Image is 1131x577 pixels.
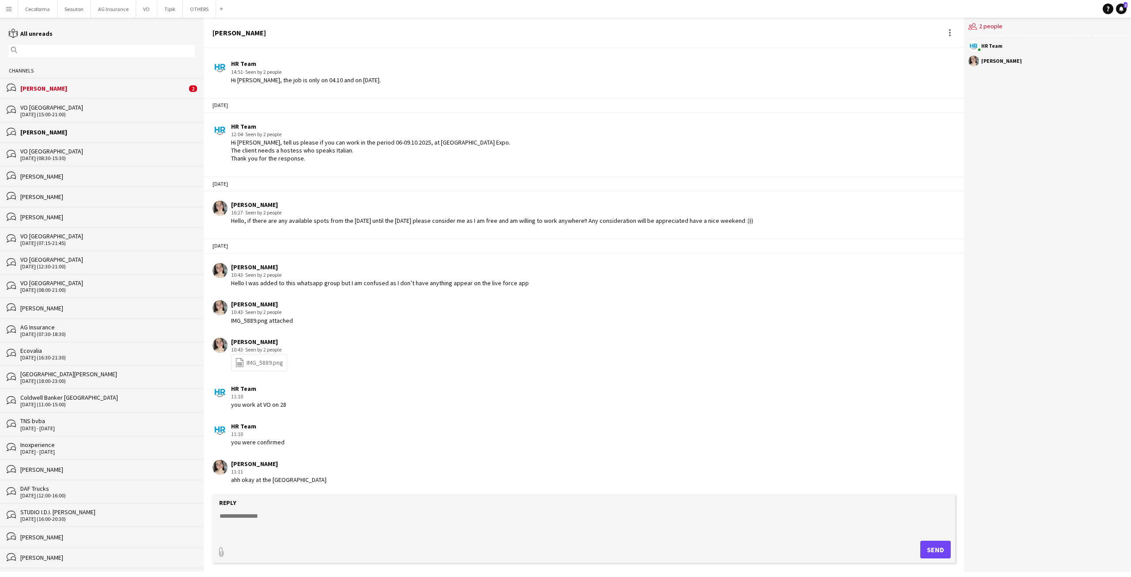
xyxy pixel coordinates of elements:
div: 11:11 [231,468,326,476]
div: [DATE] (07:15-21:45) [20,240,195,246]
div: 11:10 [231,393,286,401]
div: HR Team [231,385,286,393]
div: Inoxperience [20,441,195,449]
span: · Seen by 2 people [243,69,281,75]
div: [PERSON_NAME] [20,84,187,92]
div: [PERSON_NAME] [213,29,266,37]
div: [DATE] (07:30-18:30) [20,331,195,337]
div: [PERSON_NAME] [231,300,293,308]
div: [DATE] (08:30-15:30) [20,155,195,161]
div: [PERSON_NAME] [231,460,326,468]
div: [DATE] [204,176,964,191]
div: you work at VO on 28 [231,401,286,409]
div: [PERSON_NAME] [231,263,529,271]
div: ahh okay at the [GEOGRAPHIC_DATA] [231,476,326,484]
span: · Seen by 2 people [243,209,281,216]
div: [GEOGRAPHIC_DATA][PERSON_NAME] [20,370,195,378]
span: 2 [189,85,197,92]
span: · Seen by 2 people [243,131,281,138]
div: DAF Trucks [20,485,195,493]
div: [PERSON_NAME] [20,533,195,541]
a: All unreads [9,30,53,38]
a: IMG_5889.png [235,358,283,368]
div: Hello I was added to this whatsapp group but I am confused as I don’t have anything appear on the... [231,279,529,287]
div: [DATE] [204,98,964,113]
button: OTHERS [183,0,216,18]
div: [DATE] (08:00-21:00) [20,287,195,293]
div: [PERSON_NAME] [20,213,195,221]
button: VO [136,0,157,18]
div: 16:27 [231,209,753,217]
div: [DATE] (12:00-16:00) [20,493,195,499]
div: 2 people [968,18,1127,36]
div: HR Team [231,422,285,430]
div: 10:43 [231,346,287,354]
div: 14:51 [231,68,381,76]
div: [DATE] (15:00-21:00) [20,111,195,118]
button: Cecoforma [18,0,57,18]
div: TNS bvba [20,417,195,425]
button: Tipik [157,0,183,18]
div: [DATE] - [DATE] [20,425,195,432]
div: you were confirmed [231,438,285,446]
div: [PERSON_NAME] [231,201,753,209]
a: 2 [1116,4,1127,14]
span: · Seen by 2 people [243,271,281,278]
div: HR Team [981,43,1002,49]
div: [PERSON_NAME] [20,193,195,201]
div: VO [GEOGRAPHIC_DATA] [20,103,195,111]
div: 11:10 [231,430,285,438]
div: HR Team [231,60,381,68]
div: [DATE] (11:00-15:00) [20,401,195,408]
div: [DATE] [204,238,964,253]
div: Ecovalia [20,347,195,355]
div: [DATE] (18:00-23:00) [20,378,195,384]
div: IMG_5889.png attached [231,317,293,325]
div: 12:04 [231,130,510,138]
div: HR Team [231,122,510,130]
label: Reply [219,499,236,507]
span: · Seen by 2 people [243,309,281,315]
div: 10:43 [231,271,529,279]
div: [PERSON_NAME] [20,172,195,180]
button: Send [920,541,951,558]
div: 10:43 [231,308,293,316]
div: [DATE] (16:00-20:30) [20,516,195,522]
div: [DATE] (16:30-21:30) [20,355,195,361]
div: Coldwell Banker [GEOGRAPHIC_DATA] [20,394,195,401]
div: [DATE] - [DATE] [20,449,195,455]
div: [PERSON_NAME] [981,58,1022,64]
div: STUDIO I.D.I. [PERSON_NAME] [20,508,195,516]
div: Hello, if there are any available spots from the [DATE] until the [DATE] please consider me as I ... [231,217,753,225]
div: VO [GEOGRAPHIC_DATA] [20,279,195,287]
div: VO [GEOGRAPHIC_DATA] [20,232,195,240]
span: 2 [1123,2,1127,8]
div: VO [GEOGRAPHIC_DATA] [20,256,195,264]
div: Hi [PERSON_NAME], tell us please if you can work in the period 06-09.10.2025, at [GEOGRAPHIC_DATA... [231,138,510,163]
button: Seauton [57,0,91,18]
button: AG Insurance [91,0,136,18]
div: [PERSON_NAME] [20,304,195,312]
div: [PERSON_NAME] [20,554,195,562]
div: [PERSON_NAME] [20,128,195,136]
div: Hi [PERSON_NAME], the job is only on 04.10 and on [DATE]. [231,76,381,84]
div: [PERSON_NAME] [20,466,195,474]
div: [DATE] (12:30-21:00) [20,264,195,270]
span: · Seen by 2 people [243,346,281,353]
div: VO [GEOGRAPHIC_DATA] [20,147,195,155]
div: [PERSON_NAME] [231,338,287,346]
div: AG Insurance [20,323,195,331]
